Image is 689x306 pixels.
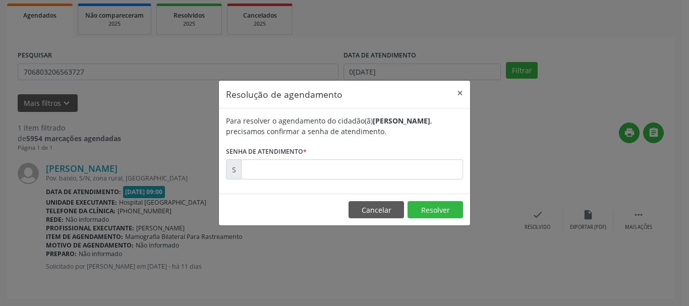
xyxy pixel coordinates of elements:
[226,144,307,159] label: Senha de atendimento
[373,116,430,126] b: [PERSON_NAME]
[226,88,342,101] h5: Resolução de agendamento
[349,201,404,218] button: Cancelar
[408,201,463,218] button: Resolver
[450,81,470,105] button: Close
[226,115,463,137] div: Para resolver o agendamento do cidadão(ã) , precisamos confirmar a senha de atendimento.
[226,159,242,179] div: S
